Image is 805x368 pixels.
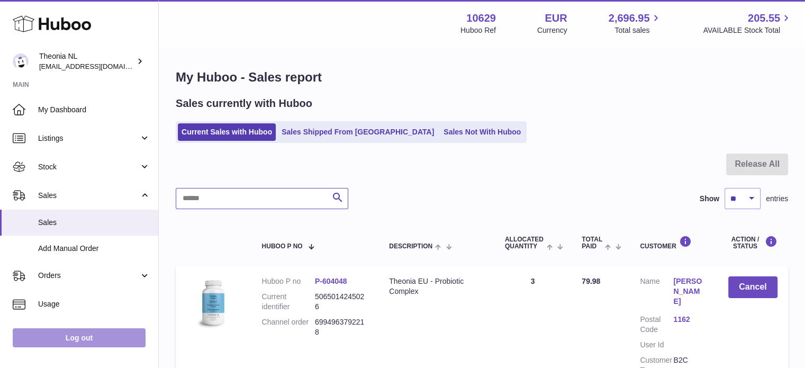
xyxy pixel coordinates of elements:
[582,236,602,250] span: Total paid
[278,123,438,141] a: Sales Shipped From [GEOGRAPHIC_DATA]
[261,292,314,312] dt: Current identifier
[673,276,707,307] a: [PERSON_NAME]
[38,133,139,143] span: Listings
[186,276,239,329] img: 106291725893057.jpg
[13,328,146,347] a: Log out
[38,244,150,254] span: Add Manual Order
[640,276,673,309] dt: Name
[38,218,150,228] span: Sales
[728,236,777,250] div: Action / Status
[673,315,707,325] a: 1162
[315,292,368,312] dd: 5065014245026
[176,96,312,111] h2: Sales currently with Huboo
[582,277,600,285] span: 79.98
[261,276,314,286] dt: Huboo P no
[703,11,792,35] a: 205.55 AVAILABLE Stock Total
[440,123,524,141] a: Sales Not With Huboo
[748,11,780,25] span: 205.55
[13,53,29,69] img: info@wholesomegoods.eu
[766,194,788,204] span: entries
[178,123,276,141] a: Current Sales with Huboo
[39,62,156,70] span: [EMAIL_ADDRESS][DOMAIN_NAME]
[315,277,347,285] a: P-604048
[389,276,484,297] div: Theonia EU - Probiotic Complex
[703,25,792,35] span: AVAILABLE Stock Total
[176,69,788,86] h1: My Huboo - Sales report
[460,25,496,35] div: Huboo Ref
[609,11,650,25] span: 2,696.95
[38,105,150,115] span: My Dashboard
[38,191,139,201] span: Sales
[38,299,150,309] span: Usage
[38,271,139,281] span: Orders
[39,51,134,71] div: Theonia NL
[545,11,567,25] strong: EUR
[537,25,567,35] div: Currency
[640,315,673,335] dt: Postal Code
[466,11,496,25] strong: 10629
[640,340,673,350] dt: User Id
[640,236,707,250] div: Customer
[700,194,719,204] label: Show
[389,243,432,250] span: Description
[609,11,662,35] a: 2,696.95 Total sales
[505,236,544,250] span: ALLOCATED Quantity
[728,276,777,298] button: Cancel
[614,25,662,35] span: Total sales
[261,317,314,337] dt: Channel order
[315,317,368,337] dd: 6994963792218
[261,243,302,250] span: Huboo P no
[38,162,139,172] span: Stock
